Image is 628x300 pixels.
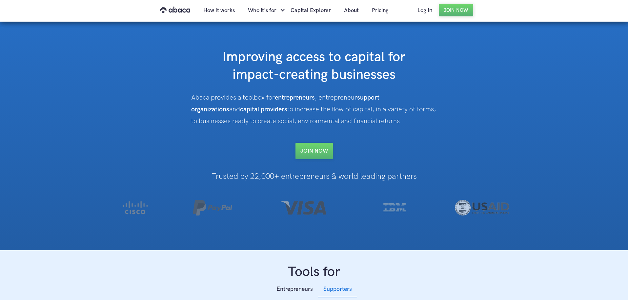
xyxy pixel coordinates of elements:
[183,48,445,84] h1: Improving access to capital for impact-creating businesses
[439,4,473,16] a: Join Now
[323,284,352,294] div: Supporters
[240,105,287,113] strong: capital providers
[94,172,534,181] h1: Trusted by 22,000+ entrepreneurs & world leading partners
[276,284,313,294] div: Entrepreneurs
[191,92,437,127] div: Abaca provides a toolbox for , entrepreneur and to increase the flow of capital, in a variety of ...
[295,143,333,159] a: Join NOW
[275,94,315,102] strong: entrepreneurs
[94,263,534,281] h1: Tools for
